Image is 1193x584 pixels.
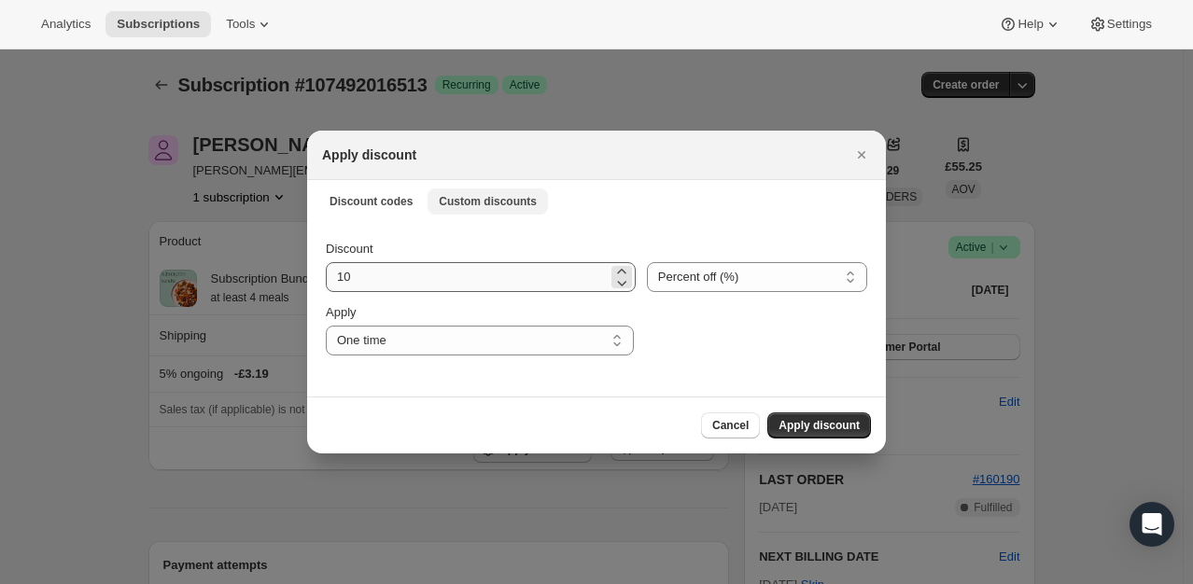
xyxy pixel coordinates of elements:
button: Settings [1077,11,1163,37]
button: Subscriptions [105,11,211,37]
button: Custom discounts [428,188,548,215]
span: Settings [1107,17,1152,32]
span: Help [1018,17,1043,32]
span: Apply [326,305,357,319]
span: Apply discount [779,418,860,433]
span: Discount [326,242,373,256]
button: Help [988,11,1073,37]
span: Cancel [712,418,749,433]
span: Subscriptions [117,17,200,32]
h2: Apply discount [322,146,416,164]
div: Custom discounts [307,221,886,396]
button: Tools [215,11,285,37]
div: Open Intercom Messenger [1130,502,1174,547]
button: Cancel [701,412,760,438]
span: Tools [226,17,255,32]
button: Analytics [30,11,102,37]
span: Analytics [41,17,91,32]
button: Apply discount [767,412,871,438]
span: Custom discounts [439,194,537,209]
button: Discount codes [318,188,424,215]
span: Discount codes [330,194,413,209]
button: Close [849,142,875,168]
